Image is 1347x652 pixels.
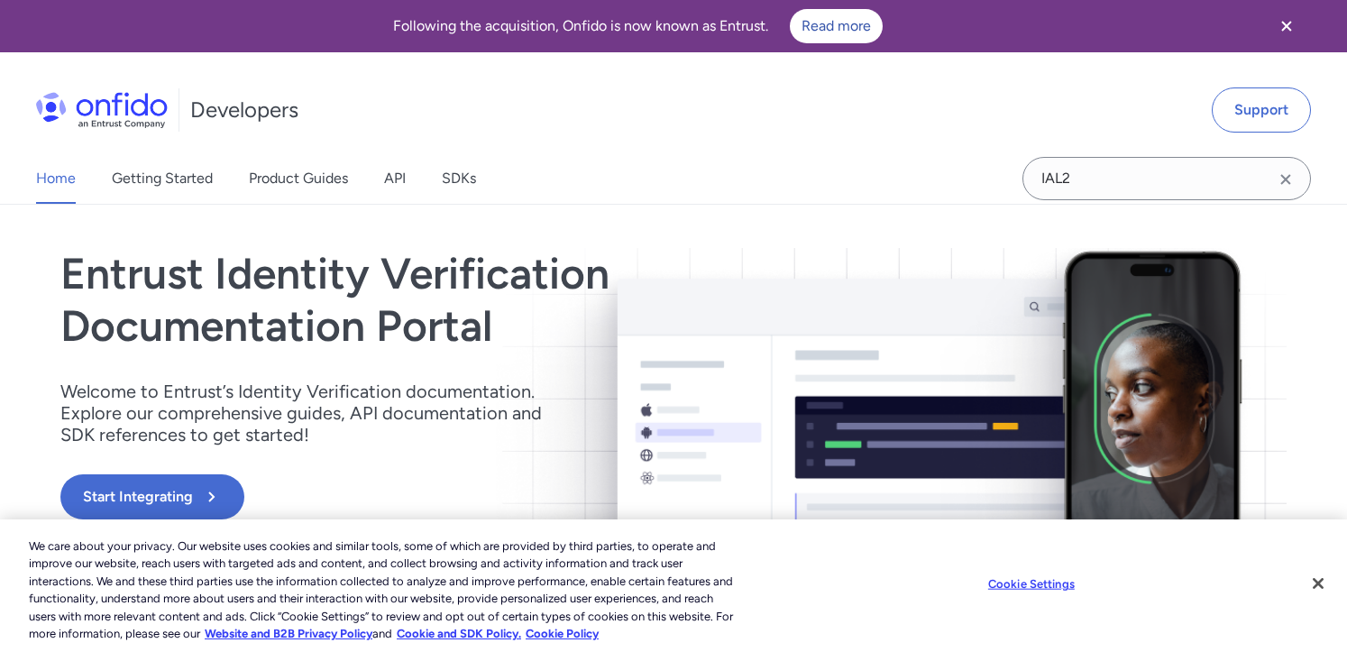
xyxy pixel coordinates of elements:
a: Cookie and SDK Policy. [397,627,521,640]
a: Home [36,153,76,204]
button: Close [1298,564,1338,603]
button: Close banner [1253,4,1320,49]
a: More information about our cookie policy., opens in a new tab [205,627,372,640]
a: API [384,153,406,204]
a: Getting Started [112,153,213,204]
a: Cookie Policy [526,627,599,640]
input: Onfido search input field [1022,157,1311,200]
h1: Entrust Identity Verification Documentation Portal [60,248,919,352]
h1: Developers [190,96,298,124]
button: Start Integrating [60,474,244,519]
p: Welcome to Entrust’s Identity Verification documentation. Explore our comprehensive guides, API d... [60,381,565,445]
a: Product Guides [249,153,348,204]
a: Read more [790,9,883,43]
button: Cookie Settings [975,566,1087,602]
svg: Clear search field button [1275,169,1297,190]
div: Following the acquisition, Onfido is now known as Entrust. [22,9,1253,43]
a: Support [1212,87,1311,133]
svg: Close banner [1276,15,1297,37]
a: Start Integrating [60,474,919,519]
a: SDKs [442,153,476,204]
div: We care about your privacy. Our website uses cookies and similar tools, some of which are provide... [29,537,741,643]
img: Onfido Logo [36,92,168,128]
